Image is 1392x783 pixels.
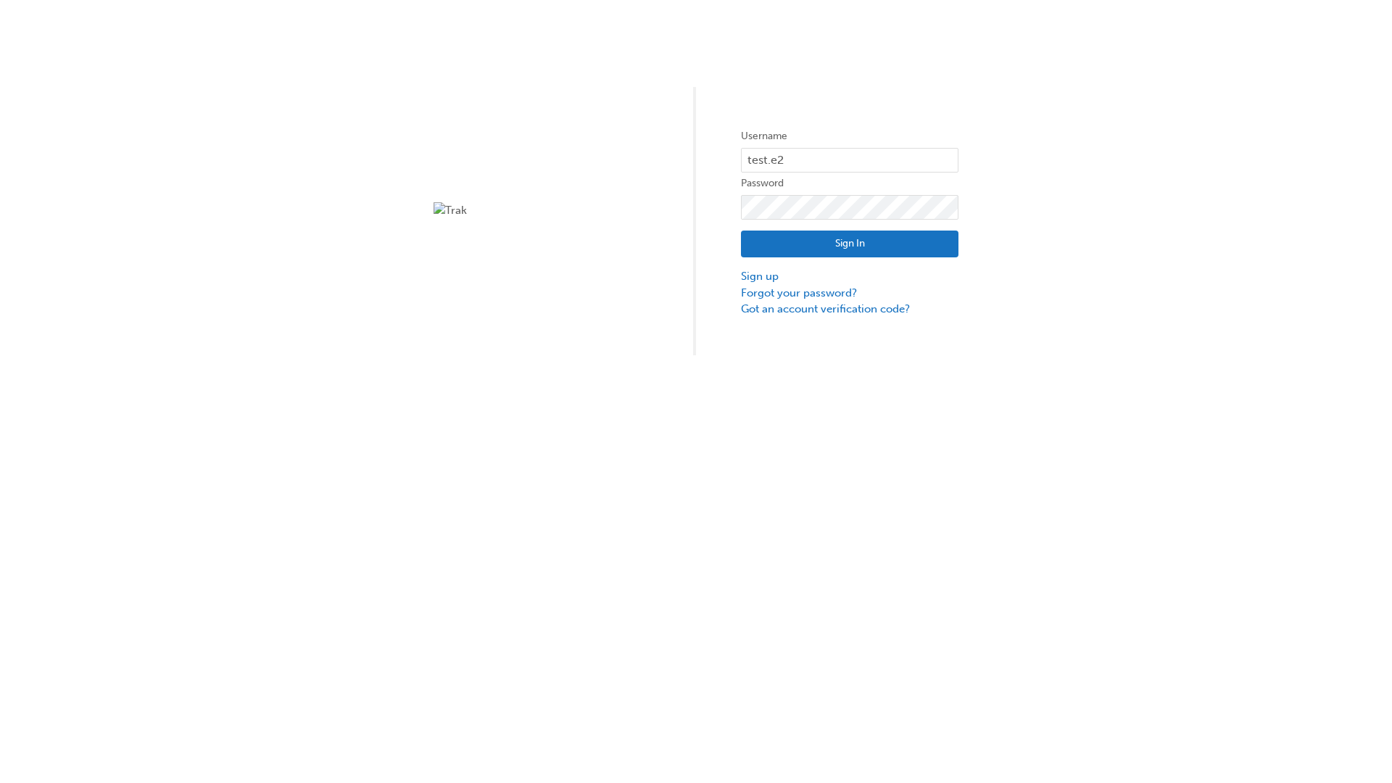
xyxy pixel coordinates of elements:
[741,231,958,258] button: Sign In
[741,148,958,173] input: Username
[741,285,958,302] a: Forgot your password?
[741,301,958,318] a: Got an account verification code?
[741,268,958,285] a: Sign up
[741,175,958,192] label: Password
[741,128,958,145] label: Username
[434,202,651,219] img: Trak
